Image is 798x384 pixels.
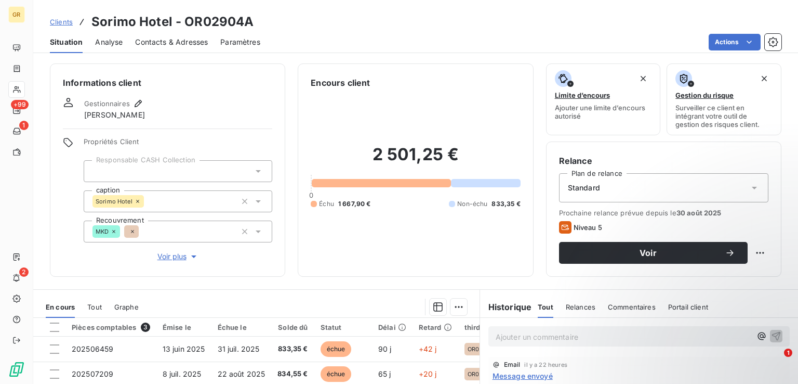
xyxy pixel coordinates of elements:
span: Gestion du risque [675,91,734,99]
h6: Encours client [311,76,370,89]
span: 22 août 2025 [218,369,265,378]
span: Tout [87,303,102,311]
span: +42 j [419,344,437,353]
span: +99 [11,100,29,109]
span: Paramètres [220,37,260,47]
input: Ajouter une valeur [139,227,147,236]
span: Graphe [114,303,139,311]
span: 30 août 2025 [676,209,722,217]
span: 1 [784,349,792,357]
span: 1 [19,121,29,130]
span: 65 j [378,369,391,378]
button: Gestion du risqueSurveiller ce client en intégrant votre outil de gestion des risques client. [667,63,781,135]
button: Limite d’encoursAjouter une limite d’encours autorisé [546,63,661,135]
div: Délai [378,323,406,331]
div: Pièces comptables [72,323,150,332]
span: 13 juin 2025 [163,344,205,353]
span: Voir [571,249,725,257]
span: Échu [319,199,334,209]
div: thirdPartyCode [464,323,516,331]
span: Niveau 5 [574,223,602,232]
span: Analyse [95,37,123,47]
span: 202507209 [72,369,113,378]
span: Relances [566,303,595,311]
span: Clients [50,18,73,26]
span: Propriétés Client [84,137,272,152]
span: Non-échu [457,199,487,209]
div: Retard [419,323,452,331]
span: Voir plus [157,251,199,262]
h6: Informations client [63,76,272,89]
h6: Historique [480,301,532,313]
span: 202506459 [72,344,113,353]
button: Voir plus [84,251,272,262]
button: Voir [559,242,748,264]
span: échue [321,366,352,382]
span: 3 [141,323,150,332]
span: Message envoyé [493,370,553,381]
span: Prochaine relance prévue depuis le [559,209,768,217]
h6: Relance [559,155,768,167]
span: Standard [568,183,600,193]
iframe: Intercom live chat [763,349,788,374]
h3: Sorimo Hotel - OR02904A [91,12,254,31]
span: 8 juil. 2025 [163,369,202,378]
span: Limite d’encours [555,91,610,99]
img: Logo LeanPay [8,361,25,378]
span: échue [321,341,352,357]
span: Sorimo Hotel [96,198,132,204]
span: Surveiller ce client en intégrant votre outil de gestion des risques client. [675,104,773,129]
span: OR02904A [468,371,498,377]
span: 2 [19,267,29,277]
input: Ajouter une valeur [144,197,152,206]
span: 833,35 € [491,199,520,209]
button: Actions [709,34,761,50]
span: En cours [46,303,75,311]
span: +20 j [419,369,437,378]
h2: 2 501,25 € [311,144,520,175]
span: Ajouter une limite d’encours autorisé [555,104,652,120]
span: 0 [309,191,313,199]
iframe: Intercom notifications message [590,283,798,356]
div: Solde dû [277,323,308,331]
span: il y a 22 heures [524,362,567,368]
span: 31 juil. 2025 [218,344,260,353]
span: 90 j [378,344,392,353]
span: 1 667,90 € [338,199,371,209]
span: Tout [538,303,553,311]
div: Statut [321,323,366,331]
span: Gestionnaires [84,99,130,108]
div: Échue le [218,323,265,331]
span: [PERSON_NAME] [84,110,145,120]
span: 833,35 € [277,344,308,354]
span: OR02904A [468,346,498,352]
input: Ajouter une valeur [92,167,101,176]
span: 834,55 € [277,369,308,379]
a: Clients [50,17,73,27]
div: Émise le [163,323,205,331]
span: Contacts & Adresses [135,37,208,47]
div: GR [8,6,25,23]
span: Email [504,362,521,368]
span: Situation [50,37,83,47]
span: MKD [96,228,109,235]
